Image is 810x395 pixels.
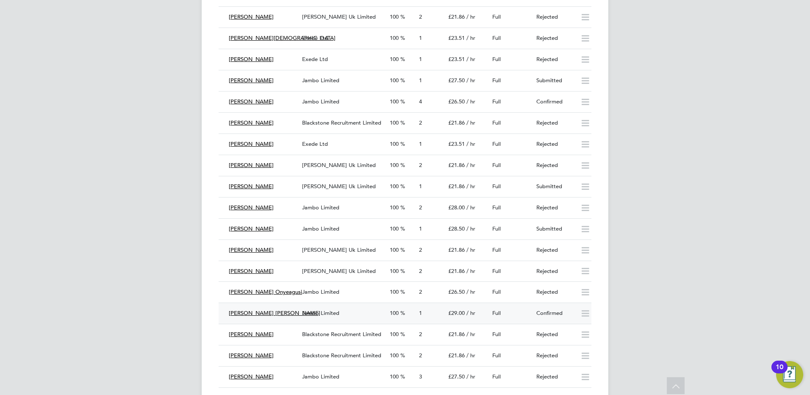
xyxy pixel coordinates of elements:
span: [PERSON_NAME] Uk Limited [302,246,376,253]
span: £29.00 [448,309,465,317]
span: 100 [390,204,399,211]
span: 100 [390,13,399,20]
span: Full [492,161,501,169]
span: / hr [466,331,475,338]
div: Submitted [533,222,577,236]
span: [PERSON_NAME] Uk Limited [302,183,376,190]
span: [PERSON_NAME] [229,267,274,275]
div: Rejected [533,137,577,151]
span: Full [492,246,501,253]
button: Open Resource Center, 10 new notifications [776,361,803,388]
span: / hr [466,34,475,42]
span: [PERSON_NAME] [229,119,274,126]
span: Jambo Limited [302,98,339,105]
div: Rejected [533,116,577,130]
span: 1 [419,34,422,42]
span: £21.86 [448,119,465,126]
span: 100 [390,98,399,105]
span: / hr [466,309,475,317]
span: [PERSON_NAME] [229,98,274,105]
span: 1 [419,183,422,190]
span: 4 [419,98,422,105]
div: Submitted [533,74,577,88]
span: Full [492,225,501,232]
span: Full [492,77,501,84]
div: Confirmed [533,306,577,320]
span: / hr [466,288,475,295]
span: £23.51 [448,56,465,63]
span: / hr [466,246,475,253]
span: [PERSON_NAME] [229,246,274,253]
span: [PERSON_NAME][DEMOGRAPHIC_DATA] [229,34,336,42]
span: 2 [419,161,422,169]
span: £21.86 [448,161,465,169]
span: 100 [390,56,399,63]
span: 2 [419,204,422,211]
span: 2 [419,267,422,275]
span: Exede Ltd [302,140,328,147]
span: / hr [466,373,475,380]
span: 100 [390,373,399,380]
span: Full [492,204,501,211]
span: 100 [390,183,399,190]
span: 1 [419,140,422,147]
span: [PERSON_NAME] Uk Limited [302,161,376,169]
span: / hr [466,225,475,232]
span: / hr [466,119,475,126]
span: £27.50 [448,77,465,84]
span: £28.00 [448,204,465,211]
div: Confirmed [533,95,577,109]
span: 100 [390,161,399,169]
div: Rejected [533,328,577,342]
span: / hr [466,56,475,63]
span: 100 [390,309,399,317]
span: Jambo Limited [302,77,339,84]
span: Full [492,288,501,295]
span: Full [492,34,501,42]
span: £26.50 [448,98,465,105]
span: 100 [390,34,399,42]
span: 1 [419,56,422,63]
span: 100 [390,288,399,295]
span: [PERSON_NAME] [229,352,274,359]
span: Jambo Limited [302,225,339,232]
span: [PERSON_NAME] [229,225,274,232]
span: Exede Ltd [302,56,328,63]
span: 2 [419,331,422,338]
span: Full [492,119,501,126]
span: Jambo Limited [302,373,339,380]
span: Exede Ltd [302,34,328,42]
span: [PERSON_NAME] Onyeagusi [229,288,302,295]
span: [PERSON_NAME] [229,204,274,211]
span: £21.86 [448,331,465,338]
span: / hr [466,183,475,190]
span: Full [492,373,501,380]
span: / hr [466,13,475,20]
span: [PERSON_NAME] [229,56,274,63]
div: Rejected [533,349,577,363]
span: [PERSON_NAME] Uk Limited [302,267,376,275]
span: Blackstone Recruitment Limited [302,352,381,359]
span: 100 [390,267,399,275]
span: Full [492,267,501,275]
span: / hr [466,77,475,84]
span: 100 [390,246,399,253]
span: Jambo Limited [302,288,339,295]
span: 100 [390,352,399,359]
div: Rejected [533,53,577,67]
span: £28.50 [448,225,465,232]
div: Rejected [533,264,577,278]
span: £21.86 [448,246,465,253]
div: Rejected [533,201,577,215]
span: 2 [419,13,422,20]
span: 100 [390,140,399,147]
span: 100 [390,77,399,84]
span: / hr [466,267,475,275]
span: 2 [419,288,422,295]
span: Full [492,13,501,20]
span: Full [492,309,501,317]
span: Blackstone Recruitment Limited [302,119,381,126]
div: Rejected [533,10,577,24]
span: 2 [419,352,422,359]
span: [PERSON_NAME] [229,331,274,338]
